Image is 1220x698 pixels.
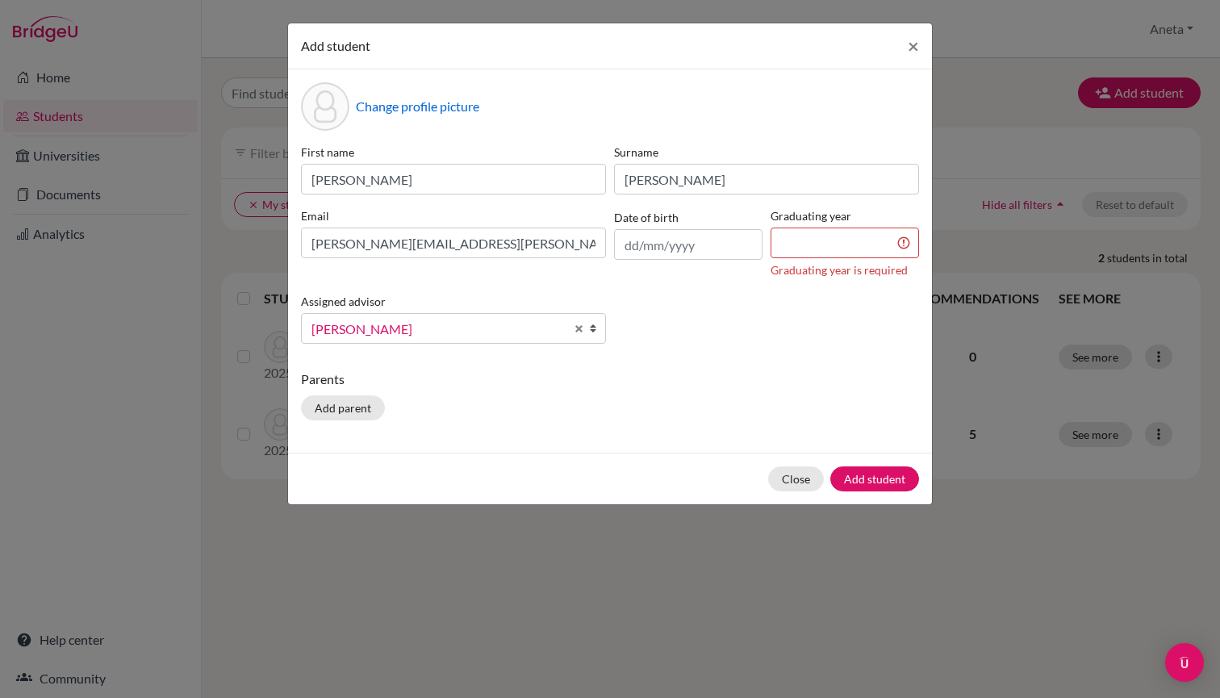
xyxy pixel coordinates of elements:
label: First name [301,144,606,161]
button: Close [768,466,824,491]
span: × [908,34,919,57]
span: Add student [301,38,370,53]
p: Parents [301,370,919,389]
label: Date of birth [614,209,679,226]
label: Email [301,207,606,224]
input: dd/mm/yyyy [614,229,762,260]
button: Add student [830,466,919,491]
label: Assigned advisor [301,293,386,310]
span: [PERSON_NAME] [311,319,565,340]
div: Open Intercom Messenger [1165,643,1204,682]
div: Graduating year is required [771,261,919,278]
label: Graduating year [771,207,919,224]
label: Surname [614,144,919,161]
div: Profile picture [301,82,349,131]
button: Add parent [301,395,385,420]
button: Close [895,23,932,69]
